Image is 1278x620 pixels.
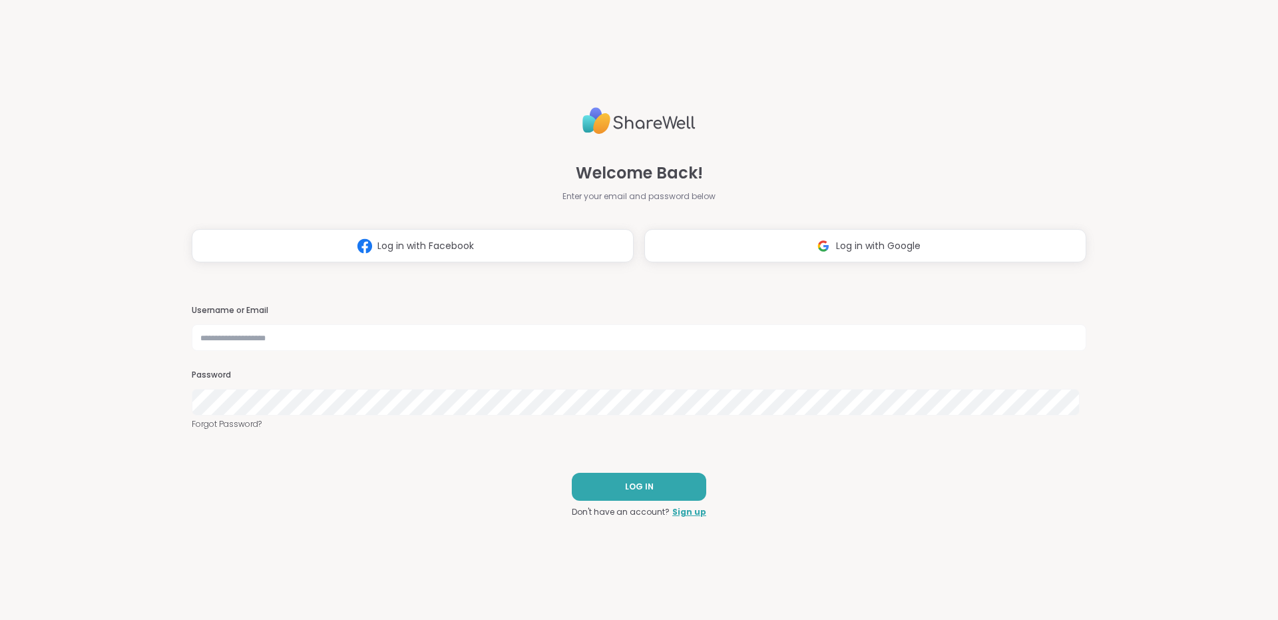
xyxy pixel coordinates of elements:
span: Don't have an account? [572,506,670,518]
img: ShareWell Logomark [352,234,377,258]
h3: Password [192,370,1086,381]
h3: Username or Email [192,305,1086,316]
span: Log in with Google [836,239,921,253]
img: ShareWell Logomark [811,234,836,258]
span: Welcome Back! [576,161,703,185]
span: Enter your email and password below [562,190,716,202]
a: Forgot Password? [192,418,1086,430]
button: Log in with Google [644,229,1086,262]
img: ShareWell Logo [582,102,696,140]
span: Log in with Facebook [377,239,474,253]
span: LOG IN [625,481,654,493]
button: LOG IN [572,473,706,501]
a: Sign up [672,506,706,518]
button: Log in with Facebook [192,229,634,262]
